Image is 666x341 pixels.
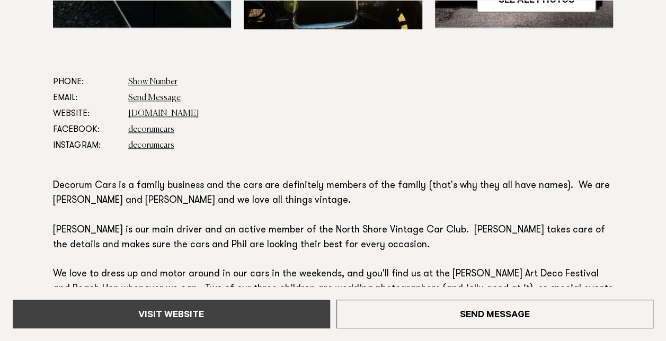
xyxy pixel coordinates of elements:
[128,78,177,86] a: Show Number
[53,122,120,138] dt: Facebook:
[53,138,120,154] dt: Instagram:
[128,94,181,102] a: Send Message
[53,106,120,122] dt: Website:
[53,74,120,90] dt: Phone:
[128,110,199,118] a: [DOMAIN_NAME]
[53,90,120,106] dt: Email:
[336,300,654,328] a: Send Message
[13,300,330,328] a: Visit Website
[128,141,174,150] a: decorumcars
[128,125,174,134] a: decorumcars
[53,179,613,312] p: Decorum Cars is a family business and the cars are definitely members of the family (that's why t...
